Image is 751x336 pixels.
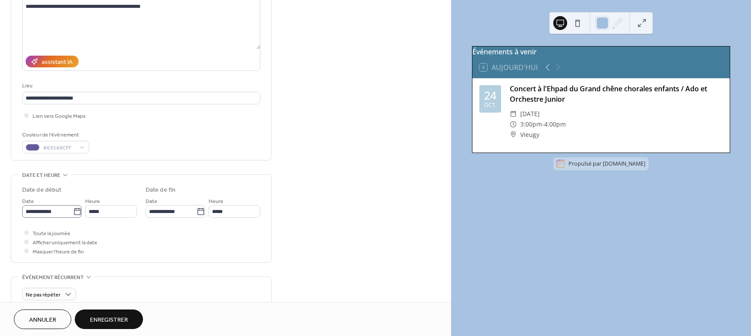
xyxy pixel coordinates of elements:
span: Afficher uniquement la date [33,238,97,247]
div: ​ [510,130,517,140]
span: Ne pas répéter [26,290,60,300]
span: Masquer l'heure de fin [33,247,84,256]
span: Annuler [29,316,56,325]
div: assistant IA [42,58,73,67]
button: assistant IA [26,56,79,67]
button: Annuler [14,309,71,329]
div: Événements à venir [472,47,730,57]
div: Date de début [22,186,61,195]
span: Enregistrer [90,316,128,325]
span: Événement récurrent [22,273,84,282]
span: #635A9CFF [43,143,75,153]
span: Date [22,197,34,206]
div: Lieu [22,81,259,90]
div: oct. [484,103,496,108]
div: Propulsé par [568,160,645,167]
a: [DOMAIN_NAME] [603,160,645,167]
div: ​ [510,109,517,119]
div: Concert à l'Ehpad du Grand chêne chorales enfants / Ado et Orchestre Junior [510,83,723,104]
span: [DATE] [520,109,540,119]
span: Toute la journée [33,229,70,238]
span: Date [146,197,157,206]
span: - [542,119,544,130]
span: 4:00pm [544,119,566,130]
span: Heure [85,197,100,206]
div: 24 [484,90,496,101]
div: Couleur de l'événement [22,130,87,140]
div: Date de fin [146,186,176,195]
span: Lien vers Google Maps [33,112,86,121]
span: Heure [209,197,223,206]
button: Enregistrer [75,309,143,329]
span: 3:00pm [520,119,542,130]
div: ​ [510,119,517,130]
span: Vieugy [520,130,539,140]
span: Date et heure [22,171,60,180]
